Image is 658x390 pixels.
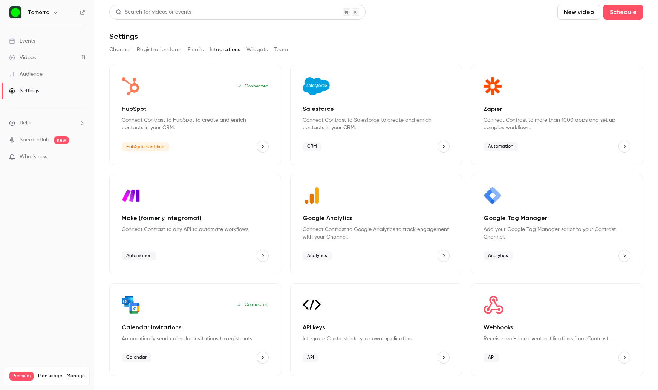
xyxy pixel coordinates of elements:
[116,8,191,16] div: Search for videos or events
[303,251,332,260] span: Analytics
[603,5,643,20] button: Schedule
[257,250,269,262] button: Make (formerly Integromat)
[484,323,630,332] p: Webhooks
[484,104,630,113] p: Zapier
[303,142,321,151] span: CRM
[237,302,269,308] p: Connected
[303,116,450,132] p: Connect Contrast to Salesforce to create and enrich contacts in your CRM.
[109,32,138,41] h1: Settings
[9,54,36,61] div: Videos
[246,44,268,56] button: Widgets
[257,141,269,153] button: HubSpot
[109,283,281,376] div: Calendar Invitations
[122,251,156,260] span: Automation
[484,226,630,241] p: Add your Google Tag Manager script to your Contrast Channel.
[618,141,630,153] button: Zapier
[237,83,269,89] p: Connected
[109,65,281,165] div: HubSpot
[9,37,35,45] div: Events
[471,174,643,274] div: Google Tag Manager
[484,116,630,132] p: Connect Contrast to more than 1000 apps and set up complex workflows.
[9,6,21,18] img: Tomorro
[210,44,240,56] button: Integrations
[67,373,85,379] a: Manage
[484,214,630,223] p: Google Tag Manager
[122,323,269,332] p: Calendar Invitations
[122,116,269,132] p: Connect Contrast to HubSpot to create and enrich contacts in your CRM.
[303,214,450,223] p: Google Analytics
[484,251,513,260] span: Analytics
[438,141,450,153] button: Salesforce
[54,136,69,144] span: new
[274,44,288,56] button: Team
[471,283,643,376] div: Webhooks
[28,9,49,16] h6: Tomorro
[76,154,85,161] iframe: Noticeable Trigger
[137,44,182,56] button: Registration form
[484,142,518,151] span: Automation
[20,136,49,144] a: SpeakerHub
[484,353,499,362] span: API
[122,214,269,223] p: Make (formerly Integromat)
[618,250,630,262] button: Google Tag Manager
[20,153,48,161] span: What's new
[484,335,630,343] p: Receive real-time event notifications from Contrast.
[38,373,62,379] span: Plan usage
[438,352,450,364] button: API keys
[20,119,31,127] span: Help
[122,104,269,113] p: HubSpot
[290,283,462,376] div: API keys
[557,5,600,20] button: New video
[303,226,450,241] p: Connect Contrast to Google Analytics to track engagement with your Channel.
[122,335,269,343] p: Automatically send calendar invitations to registrants.
[122,353,151,362] span: Calendar
[9,372,34,381] span: Premium
[109,44,131,56] button: Channel
[471,65,643,165] div: Zapier
[303,323,450,332] p: API keys
[290,65,462,165] div: Salesforce
[618,352,630,364] button: Webhooks
[9,70,43,78] div: Audience
[438,250,450,262] button: Google Analytics
[9,87,39,95] div: Settings
[188,44,204,56] button: Emails
[303,104,450,113] p: Salesforce
[257,352,269,364] button: Calendar Invitations
[109,174,281,274] div: Make (formerly Integromat)
[303,353,318,362] span: API
[9,119,85,127] li: help-dropdown-opener
[290,174,462,274] div: Google Analytics
[122,226,269,233] p: Connect Contrast to any API to automate workflows.
[303,335,450,343] p: Integrate Contrast into your own application.
[122,142,169,151] span: HubSpot Certified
